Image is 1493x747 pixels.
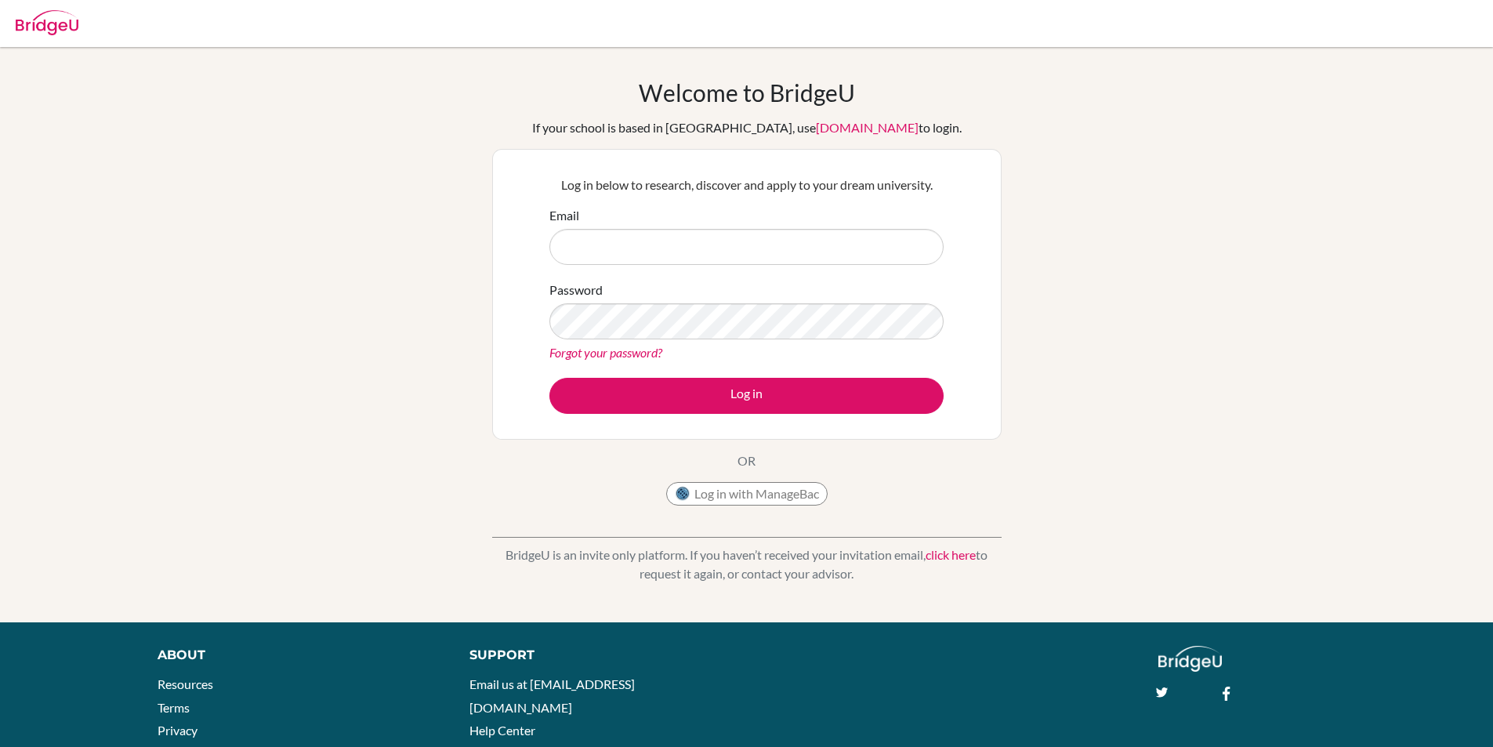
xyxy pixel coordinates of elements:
a: Terms [158,700,190,715]
a: Resources [158,676,213,691]
a: Privacy [158,723,197,738]
p: OR [737,451,756,470]
button: Log in with ManageBac [666,482,828,506]
a: Email us at [EMAIL_ADDRESS][DOMAIN_NAME] [469,676,635,715]
button: Log in [549,378,944,414]
a: click here [926,547,976,562]
img: logo_white@2x-f4f0deed5e89b7ecb1c2cc34c3e3d731f90f0f143d5ea2071677605dd97b5244.png [1158,646,1222,672]
a: [DOMAIN_NAME] [816,120,919,135]
label: Email [549,206,579,225]
a: Help Center [469,723,535,738]
p: Log in below to research, discover and apply to your dream university. [549,176,944,194]
div: Support [469,646,728,665]
div: About [158,646,434,665]
p: BridgeU is an invite only platform. If you haven’t received your invitation email, to request it ... [492,546,1002,583]
label: Password [549,281,603,299]
h1: Welcome to BridgeU [639,78,855,107]
img: Bridge-U [16,10,78,35]
div: If your school is based in [GEOGRAPHIC_DATA], use to login. [532,118,962,137]
a: Forgot your password? [549,345,662,360]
